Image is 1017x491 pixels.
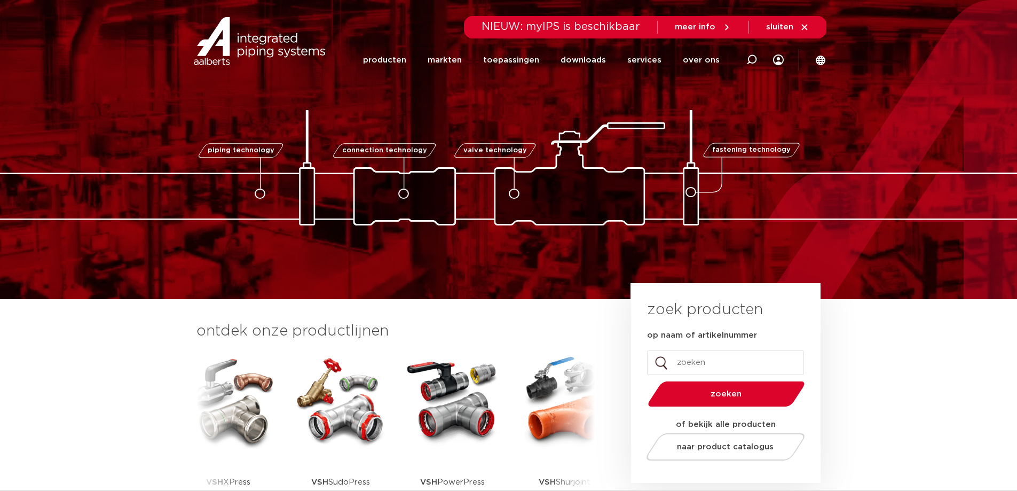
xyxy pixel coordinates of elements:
a: naar product catalogus [643,433,807,461]
strong: VSH [206,478,223,486]
span: naar product catalogus [677,443,774,451]
nav: Menu [363,38,720,82]
strong: VSH [420,478,437,486]
a: over ons [683,38,720,82]
span: zoeken [675,390,777,398]
a: toepassingen [483,38,539,82]
span: piping technology [208,147,274,154]
label: op naam of artikelnummer [647,330,757,341]
h3: ontdek onze productlijnen [196,321,595,342]
button: zoeken [643,380,809,408]
h3: zoek producten [647,299,763,321]
a: meer info [675,22,731,32]
a: sluiten [766,22,809,32]
span: NIEUW: myIPS is beschikbaar [482,21,640,32]
span: connection technology [342,147,427,154]
strong: VSH [311,478,328,486]
span: meer info [675,23,715,31]
strong: of bekijk alle producten [676,420,776,428]
span: fastening technology [712,147,791,154]
span: sluiten [766,23,793,31]
input: zoeken [647,350,804,375]
strong: VSH [539,478,556,486]
div: my IPS [773,38,784,82]
span: valve technology [463,147,527,154]
a: producten [363,38,406,82]
a: services [627,38,661,82]
a: markten [428,38,462,82]
a: downloads [561,38,606,82]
